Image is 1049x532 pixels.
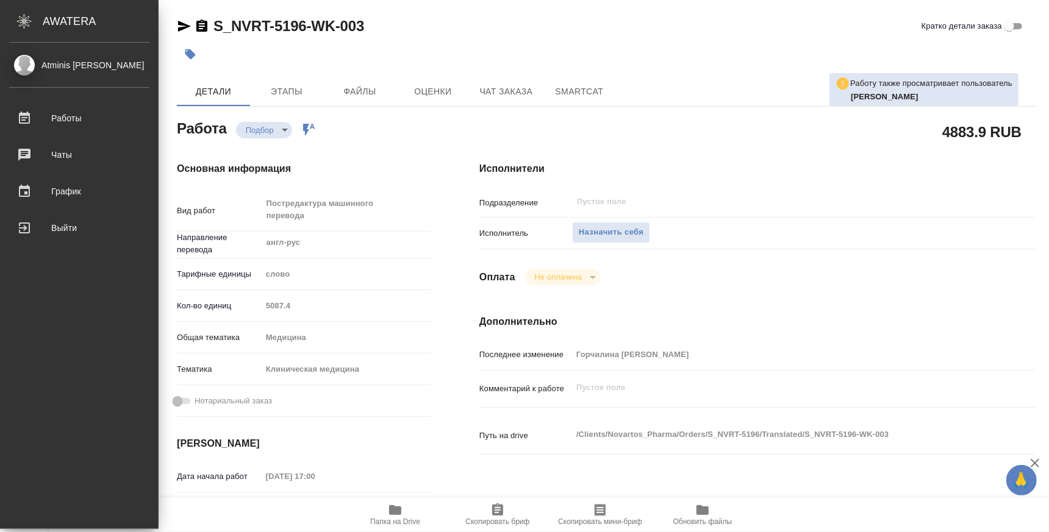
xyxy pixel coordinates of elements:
p: Исполнитель [479,227,572,239]
a: Работы [3,103,156,133]
p: Тематика [177,363,262,375]
p: Общая тематика [177,332,262,344]
button: Скопировать бриф [446,498,549,532]
h4: [PERSON_NAME] [177,436,431,451]
span: Файлы [331,84,389,99]
div: График [9,182,149,200]
span: Назначить себя [579,225,643,239]
button: Скопировать ссылку [195,19,209,34]
span: Оценки [404,84,462,99]
span: Скопировать бриф [465,517,529,526]
p: Дата начала работ [177,470,262,483]
input: Пустое поле [572,346,989,363]
p: Направление перевода [177,232,262,256]
div: Медицина [262,327,431,348]
div: Работы [9,109,149,127]
input: Пустое поле [262,297,431,314]
span: Этапы [257,84,316,99]
textarea: /Clients/Novartos_Pharma/Orders/S_NVRT-5196/Translated/S_NVRT-5196-WK-003 [572,424,989,445]
span: Нотариальный заказ [195,395,272,407]
p: Тарифные единицы [177,268,262,280]
p: Кол-во единиц [177,300,262,312]
div: AWATERA [43,9,159,34]
h4: Основная информация [177,161,431,176]
button: Папка на Drive [344,498,446,532]
a: График [3,176,156,207]
a: Чаты [3,140,156,170]
h4: Исполнители [479,161,1036,176]
span: Чат заказа [477,84,535,99]
span: Детали [184,84,243,99]
a: S_NVRT-5196-WK-003 [213,18,364,34]
button: Добавить тэг [177,41,204,68]
span: Кратко детали заказа [922,20,1002,32]
h2: Работа [177,116,227,138]
div: Atminis [PERSON_NAME] [9,59,149,72]
span: Обновить файлы [673,517,732,526]
span: Скопировать мини-бриф [558,517,642,526]
button: Не оплачена [531,272,585,282]
h4: Оплата [479,270,515,285]
p: Комментарий к работе [479,383,572,395]
p: Путь на drive [479,430,572,442]
a: Выйти [3,213,156,243]
div: слово [262,264,431,285]
button: Скопировать ссылку для ЯМессенджера [177,19,192,34]
input: Пустое поле [262,467,368,485]
span: 🙏 [1011,467,1032,493]
div: Подбор [236,122,292,138]
p: Подразделение [479,197,572,209]
div: Выйти [9,219,149,237]
div: Чаты [9,146,149,164]
button: Назначить себя [572,222,650,243]
button: 🙏 [1006,465,1037,495]
h2: 4883.9 RUB [942,121,1022,142]
div: Клиническая медицина [262,359,431,380]
button: Подбор [242,125,277,135]
span: SmartCat [550,84,609,99]
input: Пустое поле [576,194,961,209]
button: Скопировать мини-бриф [549,498,651,532]
p: Вид работ [177,205,262,217]
div: Подбор [525,269,600,285]
span: Папка на Drive [370,517,420,526]
h4: Дополнительно [479,314,1036,329]
button: Обновить файлы [651,498,754,532]
p: Последнее изменение [479,349,572,361]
